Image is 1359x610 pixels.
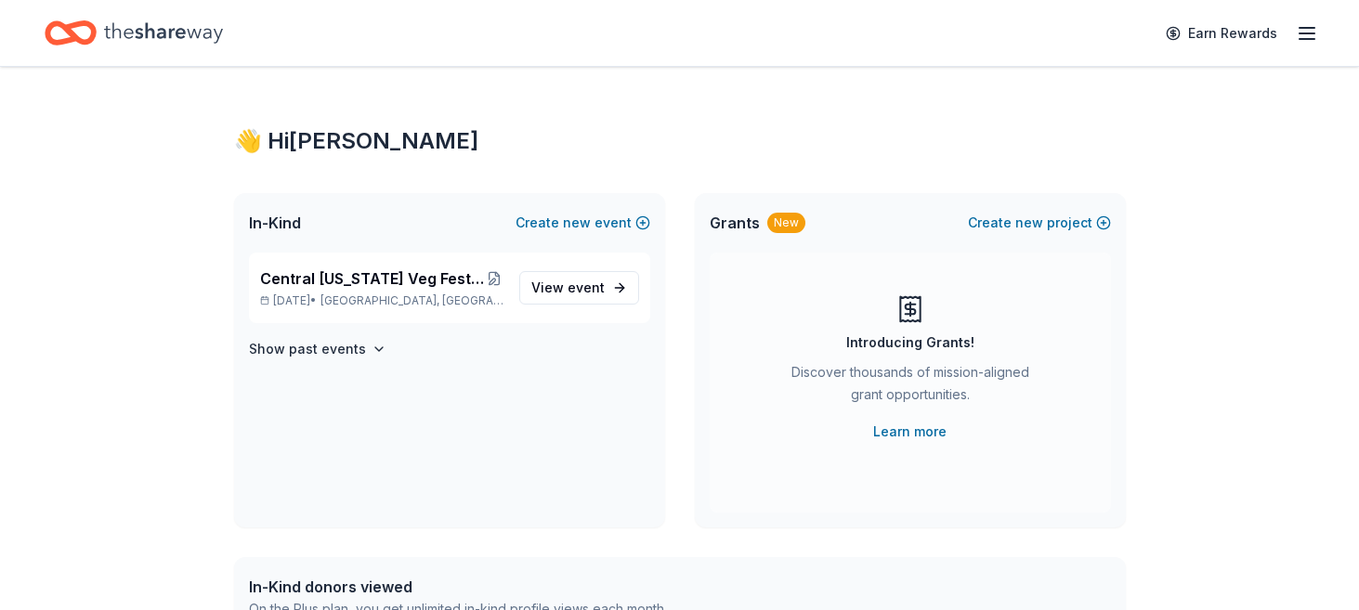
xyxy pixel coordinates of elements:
a: Home [45,11,223,55]
button: Createnewevent [516,212,650,234]
span: In-Kind [249,212,301,234]
span: [GEOGRAPHIC_DATA], [GEOGRAPHIC_DATA] [320,293,503,308]
p: [DATE] • [260,293,504,308]
button: Createnewproject [968,212,1111,234]
a: View event [519,271,639,305]
div: 👋 Hi [PERSON_NAME] [234,126,1126,156]
span: View [531,277,605,299]
div: In-Kind donors viewed [249,576,667,598]
div: Discover thousands of mission-aligned grant opportunities. [784,361,1037,413]
button: Show past events [249,338,386,360]
span: event [568,279,605,295]
span: new [563,212,591,234]
a: Learn more [873,421,947,443]
span: Grants [710,212,760,234]
a: Earn Rewards [1155,17,1288,50]
span: new [1015,212,1043,234]
span: Central [US_STATE] Veg Fest Animal Haven Silent Auction [260,267,485,290]
div: New [767,213,805,233]
h4: Show past events [249,338,366,360]
div: Introducing Grants! [846,331,974,354]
